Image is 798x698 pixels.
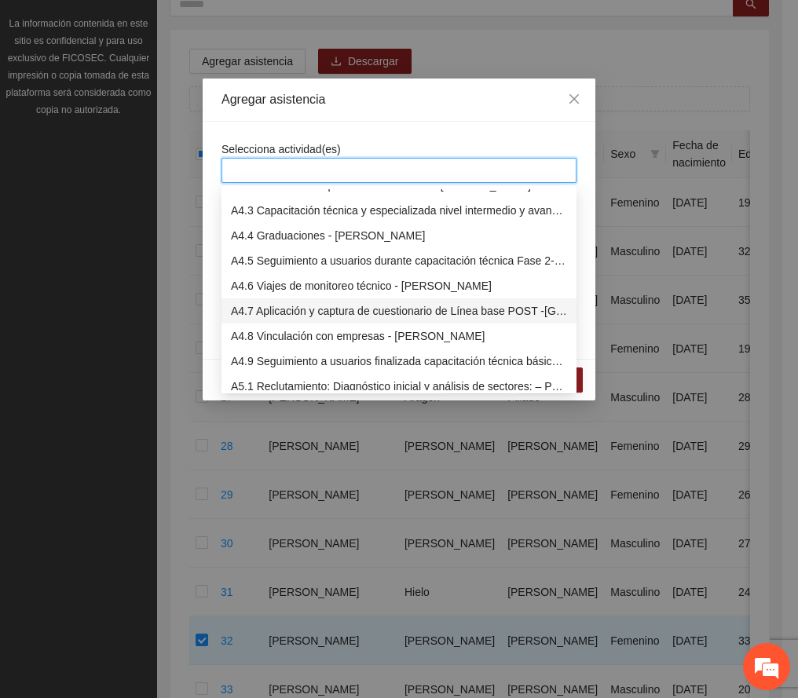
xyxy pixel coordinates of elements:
[221,323,577,349] div: A4.8 Vinculación con empresas - Cuauhtémoc
[221,374,577,399] div: A5.1 Reclutamiento: Diagnóstico inicial y análisis de sectores: – Parral
[231,327,567,345] div: A4.8 Vinculación con empresas - [PERSON_NAME]
[231,378,567,395] div: A5.1 Reclutamiento: Diagnóstico inicial y análisis de sectores: – Parral
[221,91,577,108] div: Agregar asistencia
[82,80,264,100] div: Chatee con nosotros ahora
[258,8,295,46] div: Minimizar ventana de chat en vivo
[91,210,217,368] span: Estamos en línea.
[221,143,341,155] span: Selecciona actividad(es)
[221,273,577,298] div: A4.6 Viajes de monitoreo técnico - Cuauhtémoc
[231,227,567,244] div: A4.4 Graduaciones - [PERSON_NAME]
[553,79,595,121] button: Close
[231,302,567,320] div: A4.7 Aplicación y captura de cuestionario de Línea base POST -[GEOGRAPHIC_DATA]
[231,353,567,370] div: A4.9 Seguimiento a usuarios finalizada capacitación técnica básica- [PERSON_NAME]
[221,223,577,248] div: A4.4 Graduaciones - Cuauhtémoc
[231,252,567,269] div: A4.5 Seguimiento a usuarios durante capacitación técnica Fase 2- [PERSON_NAME]
[8,429,299,484] textarea: Escriba su mensaje y pulse “Intro”
[221,349,577,374] div: A4.9 Seguimiento a usuarios finalizada capacitación técnica básica- Cuauhtémoc
[231,277,567,294] div: A4.6 Viajes de monitoreo técnico - [PERSON_NAME]
[231,202,567,219] div: A4.3 Capacitación técnica y especializada nivel intermedio y avanzado Fase 2 - [PERSON_NAME]
[568,93,580,105] span: close
[221,198,577,223] div: A4.3 Capacitación técnica y especializada nivel intermedio y avanzado Fase 2 - Cuauhtémoc
[221,248,577,273] div: A4.5 Seguimiento a usuarios durante capacitación técnica Fase 2- Cuauhtémoc
[221,298,577,323] div: A4.7 Aplicación y captura de cuestionario de Línea base POST -CUAUHTÉMOC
